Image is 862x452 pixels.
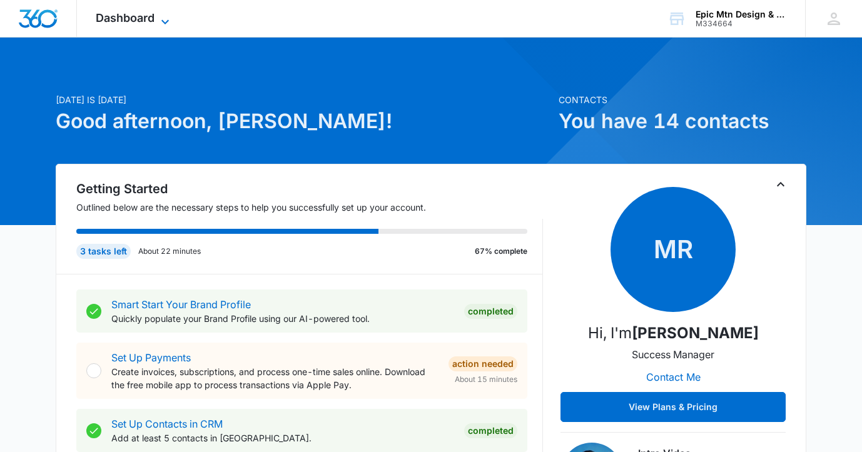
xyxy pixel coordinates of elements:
h1: Good afternoon, [PERSON_NAME]! [56,106,551,136]
a: Smart Start Your Brand Profile [111,298,251,311]
p: Quickly populate your Brand Profile using our AI-powered tool. [111,312,454,325]
p: Create invoices, subscriptions, and process one-time sales online. Download the free mobile app t... [111,365,439,391]
p: Outlined below are the necessary steps to help you successfully set up your account. [76,201,543,214]
button: View Plans & Pricing [560,392,786,422]
p: 67% complete [475,246,527,257]
div: account name [696,9,787,19]
button: Toggle Collapse [773,177,788,192]
p: [DATE] is [DATE] [56,93,551,106]
p: Hi, I'm [588,322,759,344]
a: Set Up Contacts in CRM [111,418,223,430]
div: Action Needed [449,356,517,371]
p: About 22 minutes [138,246,201,257]
p: Success Manager [632,347,714,362]
div: account id [696,19,787,28]
p: Add at least 5 contacts in [GEOGRAPHIC_DATA]. [111,431,454,444]
button: Contact Me [634,362,713,392]
div: 3 tasks left [76,244,131,259]
strong: [PERSON_NAME] [632,324,759,342]
span: MR [611,187,736,312]
span: About 15 minutes [455,374,517,385]
span: Dashboard [96,11,155,24]
a: Set Up Payments [111,351,191,364]
div: Completed [464,423,517,438]
h2: Getting Started [76,179,543,198]
h1: You have 14 contacts [559,106,806,136]
div: Completed [464,304,517,319]
p: Contacts [559,93,806,106]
